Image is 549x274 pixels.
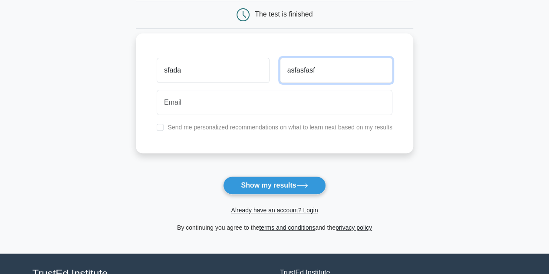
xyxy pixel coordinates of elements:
input: Last name [280,58,392,83]
div: By continuing you agree to the and the [131,222,418,233]
input: First name [157,58,269,83]
a: terms and conditions [259,224,315,231]
button: Show my results [223,176,325,195]
input: Email [157,90,392,115]
div: The test is finished [255,10,312,18]
label: Send me personalized recommendations on what to learn next based on my results [168,124,392,131]
a: privacy policy [335,224,372,231]
a: Already have an account? Login [231,207,318,214]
